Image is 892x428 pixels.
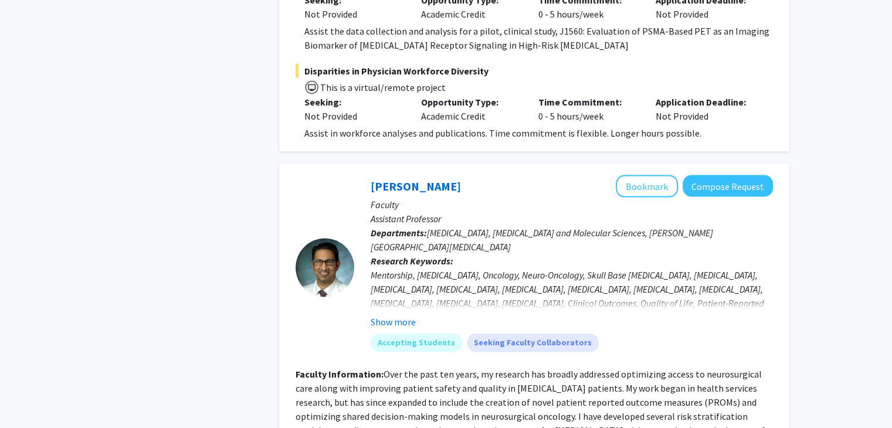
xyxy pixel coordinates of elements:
p: Time Commitment: [538,95,638,109]
div: Mentorship, [MEDICAL_DATA], Oncology, Neuro-Oncology, Skull Base [MEDICAL_DATA], [MEDICAL_DATA], ... [371,268,773,352]
p: Seeking: [304,95,404,109]
p: Application Deadline: [656,95,755,109]
span: Disparities in Physician Workforce Diversity [296,64,773,78]
p: Assistant Professor [371,212,773,226]
b: Research Keywords: [371,255,453,267]
mat-chip: Accepting Students [371,334,462,352]
b: Departments: [371,227,427,239]
p: Faculty [371,198,773,212]
mat-chip: Seeking Faculty Collaborators [467,334,599,352]
div: Not Provided [304,109,404,123]
iframe: Chat [9,375,50,419]
a: [PERSON_NAME] [371,179,461,193]
b: Faculty Information: [296,368,384,380]
div: Assist in workforce analyses and publications. Time commitment is flexible. Longer hours possible. [304,126,773,140]
p: Opportunity Type: [421,95,521,109]
button: Show more [371,315,416,329]
button: Compose Request to Raj Mukherjee [683,175,773,197]
div: 0 - 5 hours/week [530,95,647,123]
div: Academic Credit [412,95,530,123]
span: This is a virtual/remote project [319,81,446,93]
div: Not Provided [304,7,404,21]
div: Assist the data collection and analysis for a pilot, clinical study, J1560: Evaluation of PSMA-Ba... [304,24,773,52]
span: [MEDICAL_DATA], [MEDICAL_DATA] and Molecular Sciences, [PERSON_NAME][GEOGRAPHIC_DATA][MEDICAL_DATA] [371,227,713,253]
div: Not Provided [647,95,764,123]
button: Add Raj Mukherjee to Bookmarks [616,175,678,198]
